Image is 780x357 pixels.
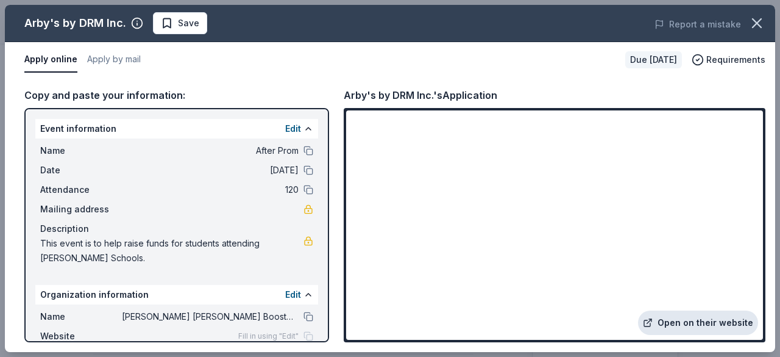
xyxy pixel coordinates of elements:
span: Attendance [40,182,122,197]
span: [DATE] [122,163,299,178]
span: This event is to help raise funds for students attending [PERSON_NAME] Schools. [40,236,303,265]
div: Arby's by DRM Inc.'s Application [344,87,497,103]
button: Edit [285,287,301,302]
button: Save [153,12,207,34]
span: Fill in using "Edit" [238,331,299,341]
button: Edit [285,121,301,136]
span: Save [178,16,199,31]
button: Apply by mail [87,47,141,73]
span: Requirements [706,52,765,67]
span: After Prom [122,143,299,158]
a: Open on their website [638,311,758,335]
div: Arby's by DRM Inc. [24,13,126,33]
button: Requirements [692,52,765,67]
span: Name [40,309,122,324]
div: Due [DATE] [625,51,682,68]
span: Name [40,143,122,158]
button: Apply online [24,47,77,73]
div: Copy and paste your information: [24,87,329,103]
span: Date [40,163,122,178]
span: Mailing address [40,202,122,217]
span: [PERSON_NAME] [PERSON_NAME] Booster Club [122,309,299,324]
div: Event information [35,119,318,139]
div: Description [40,222,313,236]
button: Report a mistake [654,17,741,32]
span: 120 [122,182,299,197]
span: Website [40,329,122,344]
div: Organization information [35,285,318,305]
